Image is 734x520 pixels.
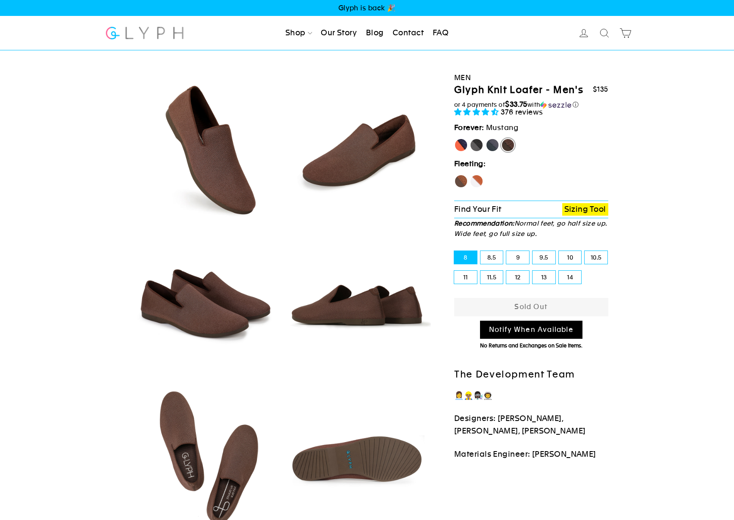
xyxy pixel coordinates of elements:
[454,174,468,188] label: Hawk
[559,251,582,264] label: 10
[533,271,555,284] label: 13
[501,108,543,116] span: 376 reviews
[454,448,608,461] p: Materials Engineer: [PERSON_NAME]
[454,218,608,239] p: Normal feet, go half size up. Wide feet, go full size up.
[454,72,608,84] div: Men
[130,230,277,377] img: Mustang
[282,24,452,43] ul: Primary
[593,85,608,93] span: $135
[429,24,452,43] a: FAQ
[540,101,571,109] img: Sezzle
[585,251,607,264] label: 10.5
[282,24,316,43] a: Shop
[533,251,555,264] label: 9.5
[562,203,608,216] a: Sizing Tool
[454,204,502,214] span: Find Your Fit
[284,230,431,377] img: Mustang
[454,251,477,264] label: 8
[454,123,484,132] strong: Forever:
[505,100,527,108] span: $33.75
[470,138,483,152] label: Panther
[506,251,529,264] label: 9
[105,22,185,44] img: Glyph
[454,159,486,168] strong: Fleeting:
[454,100,608,109] div: or 4 payments of with
[486,138,499,152] label: Rhino
[130,76,277,223] img: Mustang
[454,368,608,381] h2: The Development Team
[501,138,515,152] label: Mustang
[454,84,583,96] h1: Glyph Knit Loafer - Men's
[454,108,501,116] span: 4.73 stars
[454,271,477,284] label: 11
[480,321,582,339] a: Notify When Available
[514,303,548,311] span: Sold Out
[480,343,582,349] span: No Returns and Exchanges on Sale Items.
[506,271,529,284] label: 12
[317,24,360,43] a: Our Story
[362,24,387,43] a: Blog
[284,76,431,223] img: Mustang
[480,251,503,264] label: 8.5
[454,100,608,109] div: or 4 payments of$33.75withSezzle Click to learn more about Sezzle
[454,138,468,152] label: [PERSON_NAME]
[454,220,514,227] strong: Recommendation:
[389,24,427,43] a: Contact
[559,271,582,284] label: 14
[486,123,518,132] span: Mustang
[454,298,608,316] button: Sold Out
[470,174,483,188] label: Fox
[454,412,608,437] p: Designers: [PERSON_NAME], [PERSON_NAME], [PERSON_NAME]
[480,271,503,284] label: 11.5
[454,390,608,402] p: 👩‍💼👷🏽‍♂️👩🏿‍🔬👨‍🚀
